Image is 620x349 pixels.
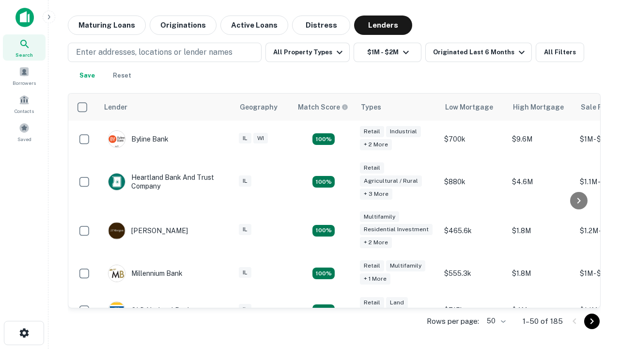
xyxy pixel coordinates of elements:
div: Land [386,297,408,308]
span: Search [15,51,33,59]
div: IL [239,267,251,278]
p: 1–50 of 185 [523,316,563,327]
div: Heartland Bank And Trust Company [108,173,224,190]
div: Retail [360,162,384,174]
img: picture [108,222,125,239]
iframe: Chat Widget [572,271,620,318]
div: Byline Bank [108,130,169,148]
td: $465.6k [439,206,507,255]
img: picture [108,131,125,147]
button: Save your search to get updates of matches that match your search criteria. [72,66,103,85]
span: Saved [17,135,31,143]
td: $4M [507,292,575,329]
td: $9.6M [507,121,575,158]
td: $1.8M [507,206,575,255]
div: Geography [240,101,278,113]
div: IL [239,175,251,187]
div: Matching Properties: 18, hasApolloMatch: undefined [312,133,335,145]
div: + 3 more [360,189,392,200]
div: Lender [104,101,127,113]
th: Low Mortgage [439,94,507,121]
div: Types [361,101,381,113]
button: All Property Types [265,43,350,62]
button: Go to next page [584,314,600,329]
button: Active Loans [220,16,288,35]
th: Geography [234,94,292,121]
div: WI [253,133,268,144]
div: Multifamily [360,211,399,222]
td: $880k [439,158,507,206]
td: $555.3k [439,255,507,292]
td: $715k [439,292,507,329]
div: Low Mortgage [445,101,493,113]
div: Industrial [386,126,421,137]
div: Matching Properties: 16, hasApolloMatch: undefined [312,268,335,279]
a: Saved [3,119,46,145]
th: Capitalize uses an advanced AI algorithm to match your search with the best lender. The match sco... [292,94,355,121]
img: picture [108,302,125,318]
div: + 1 more [360,273,390,285]
span: Borrowers [13,79,36,87]
div: IL [239,304,251,315]
div: IL [239,224,251,235]
a: Borrowers [3,63,46,89]
p: Rows per page: [427,316,479,327]
img: capitalize-icon.png [15,8,34,27]
div: Capitalize uses an advanced AI algorithm to match your search with the best lender. The match sco... [298,102,348,112]
th: Lender [98,94,234,121]
button: Maturing Loans [68,16,146,35]
div: [PERSON_NAME] [108,222,188,239]
div: Matching Properties: 17, hasApolloMatch: undefined [312,176,335,188]
img: picture [108,174,125,190]
button: Reset [107,66,138,85]
td: $1.8M [507,255,575,292]
button: $1M - $2M [354,43,421,62]
th: High Mortgage [507,94,575,121]
div: Originated Last 6 Months [433,47,527,58]
div: 50 [483,314,507,328]
button: Lenders [354,16,412,35]
div: Retail [360,297,384,308]
img: picture [108,265,125,282]
button: Distress [292,16,350,35]
div: + 2 more [360,237,392,248]
div: Agricultural / Rural [360,175,422,187]
td: $700k [439,121,507,158]
button: Originated Last 6 Months [425,43,532,62]
div: OLD National Bank [108,301,191,319]
button: Originations [150,16,217,35]
button: Enter addresses, locations or lender names [68,43,262,62]
div: Millennium Bank [108,265,183,282]
button: All Filters [536,43,584,62]
div: Matching Properties: 18, hasApolloMatch: undefined [312,304,335,316]
h6: Match Score [298,102,346,112]
th: Types [355,94,439,121]
span: Contacts [15,107,34,115]
a: Search [3,34,46,61]
div: Retail [360,260,384,271]
div: Matching Properties: 27, hasApolloMatch: undefined [312,225,335,237]
td: $4.6M [507,158,575,206]
p: Enter addresses, locations or lender names [76,47,232,58]
div: IL [239,133,251,144]
div: Residential Investment [360,224,433,235]
a: Contacts [3,91,46,117]
div: Multifamily [386,260,425,271]
div: High Mortgage [513,101,564,113]
div: + 2 more [360,139,392,150]
div: Retail [360,126,384,137]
